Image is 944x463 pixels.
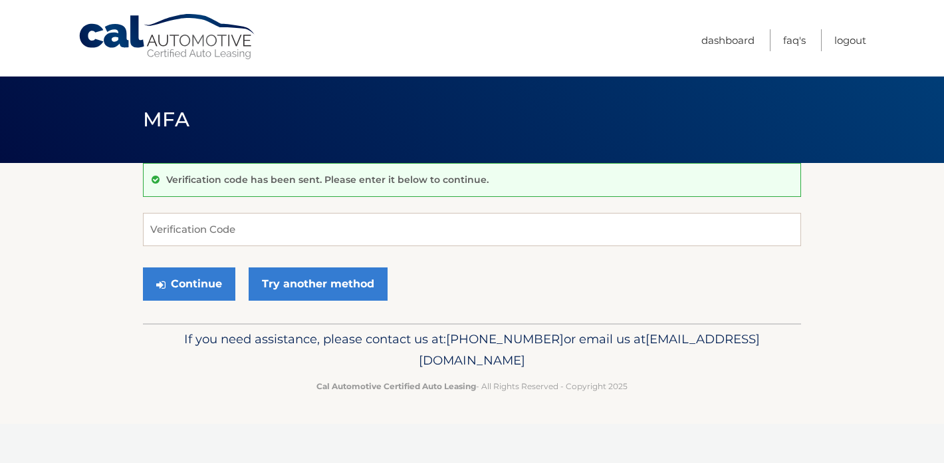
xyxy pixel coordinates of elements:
a: Dashboard [701,29,755,51]
p: - All Rights Reserved - Copyright 2025 [152,379,792,393]
span: [EMAIL_ADDRESS][DOMAIN_NAME] [419,331,760,368]
a: FAQ's [783,29,806,51]
span: [PHONE_NUMBER] [446,331,564,347]
button: Continue [143,267,235,301]
p: Verification code has been sent. Please enter it below to continue. [166,174,489,186]
input: Verification Code [143,213,801,246]
a: Cal Automotive [78,13,257,61]
a: Logout [834,29,866,51]
strong: Cal Automotive Certified Auto Leasing [316,381,476,391]
a: Try another method [249,267,388,301]
span: MFA [143,107,189,132]
p: If you need assistance, please contact us at: or email us at [152,329,792,371]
